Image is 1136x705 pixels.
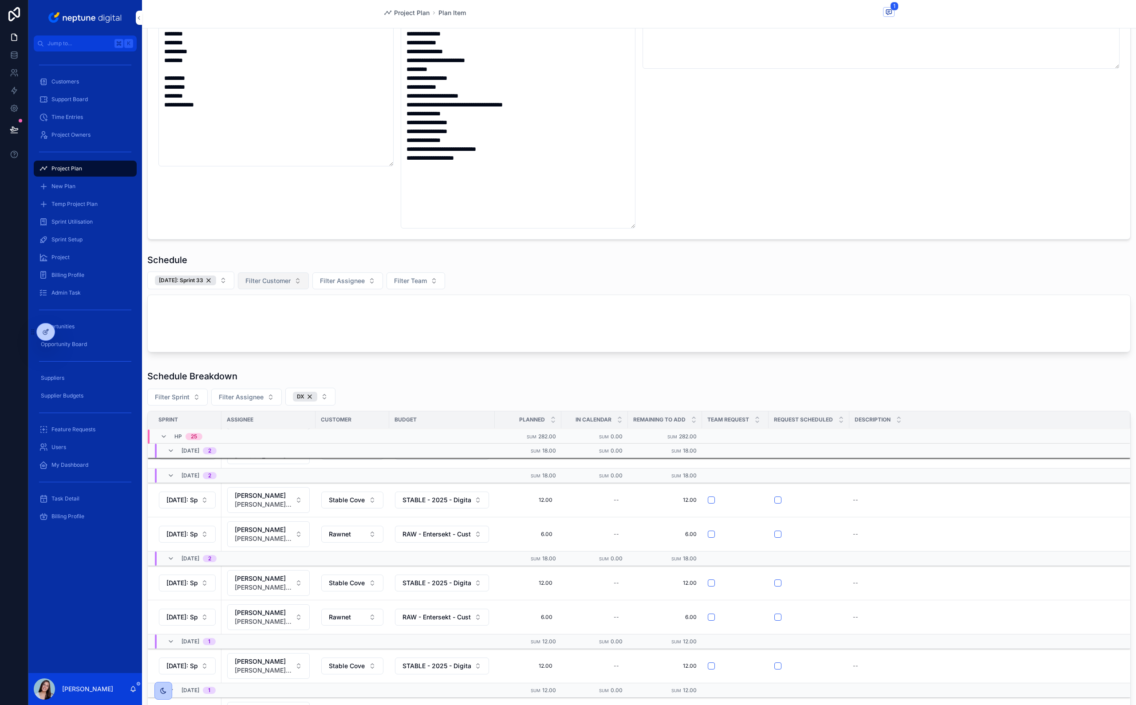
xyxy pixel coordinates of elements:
[34,336,137,352] a: Opportunity Board
[235,525,292,534] span: [PERSON_NAME]
[62,685,113,693] p: [PERSON_NAME]
[395,575,489,591] button: Select Button
[227,521,310,547] button: Select Button
[34,457,137,473] a: My Dashboard
[320,276,365,285] span: Filter Assignee
[34,319,137,335] a: Opportunities
[208,472,211,479] div: 2
[321,574,384,592] a: Select Button
[34,161,137,177] a: Project Plan
[671,473,681,478] small: Sum
[155,276,216,285] button: Unselect 11
[158,574,216,592] a: Select Button
[402,496,471,504] span: STABLE - 2025 - Digital Experience [MEDICAL_DATA] - [DATE]
[402,662,471,670] span: STABLE - 2025 - Digital Experience [MEDICAL_DATA] - [DATE]
[667,434,677,439] small: Sum
[219,393,264,402] span: Filter Assignee
[51,426,95,433] span: Feature Requests
[293,392,317,402] button: Unselect DX
[633,662,697,670] span: 12.00
[227,570,310,596] button: Select Button
[633,496,697,504] span: 12.00
[329,530,351,539] span: Rawnet
[321,416,351,423] span: Customer
[504,614,552,621] span: 6.00
[402,579,471,587] span: STABLE - 2025 - Digital Experience [MEDICAL_DATA] - [DATE]
[438,8,466,17] span: Plan Item
[542,555,556,562] span: 18.00
[567,576,623,590] a: --
[611,447,623,454] span: 0.00
[51,131,91,138] span: Project Owners
[774,416,833,423] span: Request Scheduled
[227,653,310,679] a: Select Button
[683,447,697,454] span: 18.00
[633,416,686,423] span: Remaining to Add
[883,7,895,18] button: 1
[394,8,430,17] span: Project Plan
[853,662,858,670] div: --
[227,487,310,513] a: Select Button
[321,609,383,626] button: Select Button
[633,614,697,621] a: 6.00
[519,416,545,423] span: Planned
[321,492,383,508] button: Select Button
[531,556,540,561] small: Sum
[849,659,1120,673] a: --
[599,556,609,561] small: Sum
[159,575,216,591] button: Select Button
[227,487,310,513] button: Select Button
[181,638,199,645] span: [DATE]
[47,40,111,47] span: Jump to...
[159,609,216,626] button: Select Button
[235,574,292,583] span: [PERSON_NAME]
[500,610,556,624] a: 6.00
[166,662,197,670] span: [DATE]: Sprint 43
[227,604,310,630] a: Select Button
[158,608,216,626] a: Select Button
[395,492,489,508] button: Select Button
[159,658,216,674] button: Select Button
[159,526,216,543] button: Select Button
[542,472,556,479] span: 18.00
[41,392,83,399] span: Supplier Budgets
[155,393,189,402] span: Filter Sprint
[51,461,88,469] span: My Dashboard
[147,272,234,289] button: Select Button
[395,658,489,674] button: Select Button
[500,493,556,507] a: 12.00
[208,687,210,694] div: 1
[51,78,79,85] span: Customers
[614,496,619,504] div: --
[500,659,556,673] a: 12.00
[34,127,137,143] a: Project Owners
[158,416,178,423] span: Sprint
[531,473,540,478] small: Sum
[34,439,137,455] a: Users
[235,666,292,675] span: [PERSON_NAME][EMAIL_ADDRESS][PERSON_NAME][DOMAIN_NAME]
[191,433,197,440] div: 25
[51,165,82,172] span: Project Plan
[227,604,310,630] button: Select Button
[51,495,79,502] span: Task Detail
[614,579,619,587] div: --
[633,579,697,587] a: 12.00
[47,11,124,25] img: App logo
[394,525,489,543] a: Select Button
[227,570,310,596] a: Select Button
[34,109,137,125] a: Time Entries
[329,579,365,587] span: Stable Cover
[383,8,430,17] a: Project Plan
[34,508,137,524] a: Billing Profile
[394,491,489,509] a: Select Button
[147,389,208,406] button: Select Button
[158,657,216,675] a: Select Button
[567,659,623,673] a: --
[671,639,681,644] small: Sum
[321,525,384,543] a: Select Button
[174,433,182,440] span: HP
[671,688,681,693] small: Sum
[599,473,609,478] small: Sum
[567,527,623,541] a: --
